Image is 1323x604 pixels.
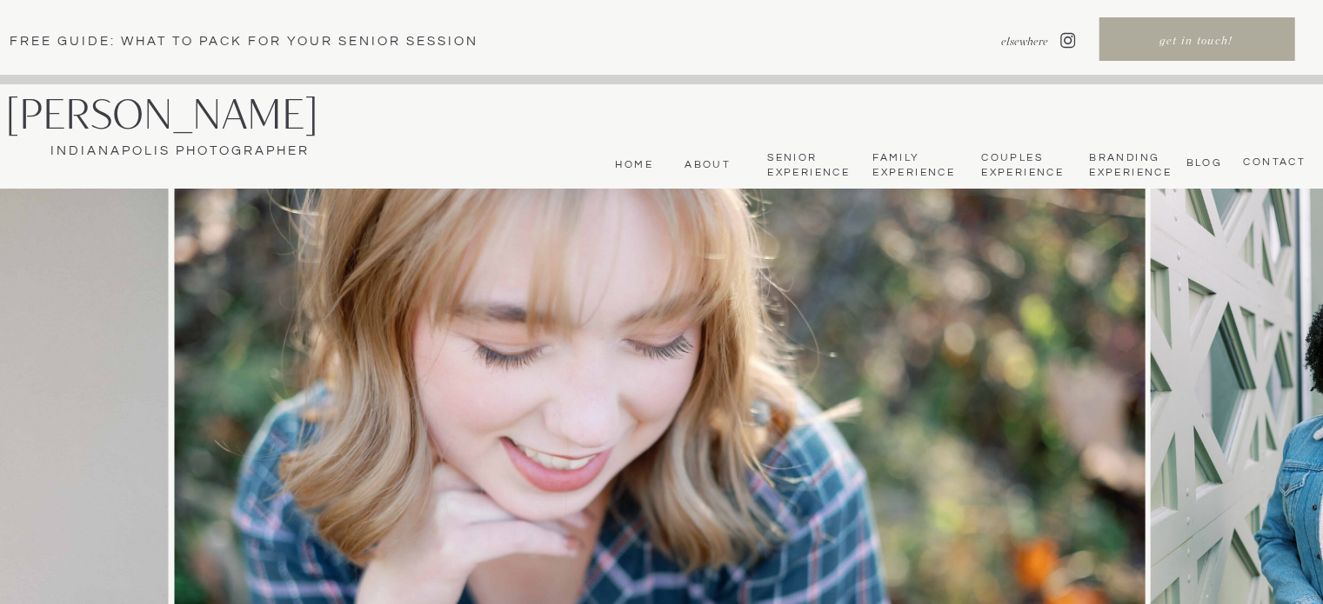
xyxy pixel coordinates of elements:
[958,34,1048,50] nav: elsewhere
[872,151,953,180] a: Family Experience
[611,158,653,172] a: Home
[1089,151,1168,180] a: BrandingExperience
[981,151,1062,180] a: Couples Experience
[5,142,354,161] a: Indianapolis Photographer
[1181,156,1222,169] a: bLog
[10,32,507,50] a: Free Guide: What To pack for your senior session
[1100,33,1292,52] a: get in touch!
[1089,151,1168,180] nav: Branding Experience
[5,92,370,137] a: [PERSON_NAME]
[1238,156,1306,169] a: CONTACT
[678,158,731,172] a: About
[767,151,848,180] a: Senior Experience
